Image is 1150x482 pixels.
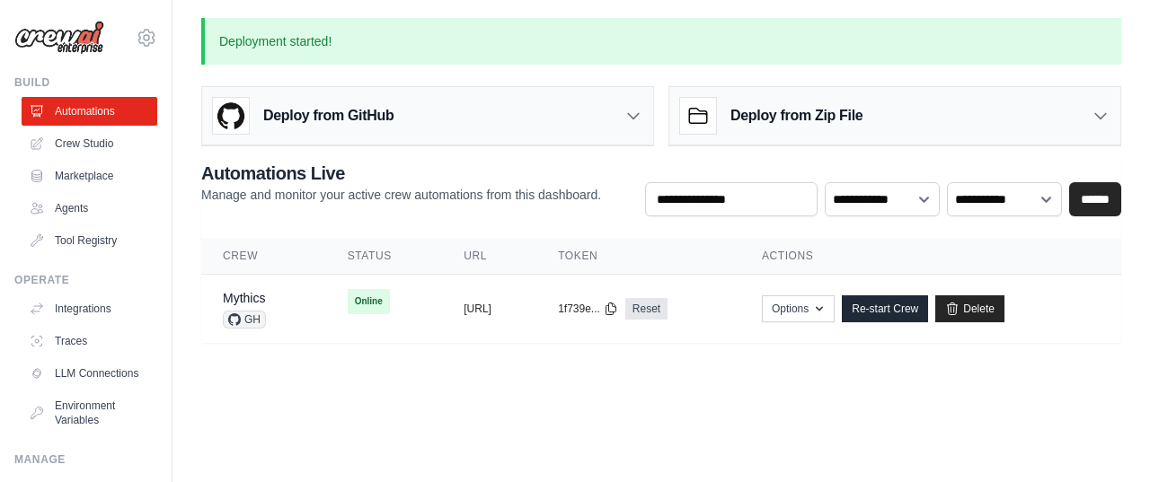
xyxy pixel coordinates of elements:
[201,18,1121,65] p: Deployment started!
[348,289,390,314] span: Online
[14,452,157,467] div: Manage
[22,294,157,323] a: Integrations
[223,311,266,329] span: GH
[22,194,157,223] a: Agents
[935,295,1004,322] a: Delete
[223,291,265,305] a: Mythics
[740,238,1121,275] th: Actions
[201,161,601,186] h2: Automations Live
[536,238,740,275] th: Token
[14,273,157,287] div: Operate
[762,295,835,322] button: Options
[22,226,157,255] a: Tool Registry
[201,238,326,275] th: Crew
[442,238,536,275] th: URL
[14,21,104,55] img: Logo
[22,359,157,388] a: LLM Connections
[625,298,668,320] a: Reset
[263,105,394,127] h3: Deploy from GitHub
[22,162,157,190] a: Marketplace
[558,302,618,316] button: 1f739e...
[22,327,157,355] a: Traces
[22,391,157,434] a: Environment Variables
[730,105,862,127] h3: Deploy from Zip File
[326,238,443,275] th: Status
[201,186,601,204] p: Manage and monitor your active crew automations from this dashboard.
[213,98,249,134] img: GitHub Logo
[22,97,157,126] a: Automations
[14,75,157,90] div: Build
[842,295,928,322] a: Re-start Crew
[22,129,157,158] a: Crew Studio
